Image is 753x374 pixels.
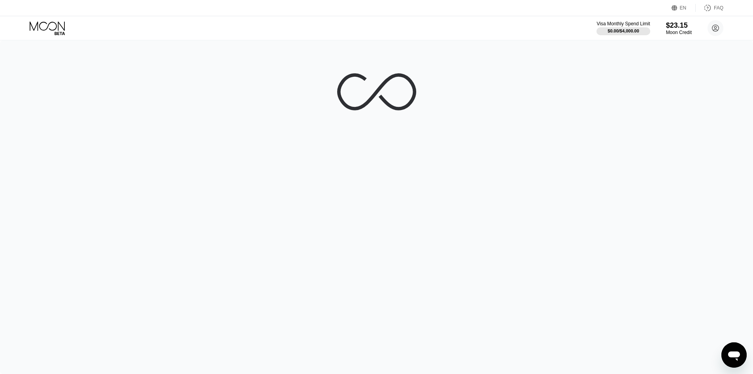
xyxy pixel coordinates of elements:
[680,5,687,11] div: EN
[721,342,747,368] iframe: Button to launch messaging window
[596,21,650,35] div: Visa Monthly Spend Limit$0.00/$4,000.00
[596,21,650,27] div: Visa Monthly Spend Limit
[696,4,723,12] div: FAQ
[666,30,692,35] div: Moon Credit
[608,28,639,33] div: $0.00 / $4,000.00
[672,4,696,12] div: EN
[666,21,692,30] div: $23.15
[714,5,723,11] div: FAQ
[666,21,692,35] div: $23.15Moon Credit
